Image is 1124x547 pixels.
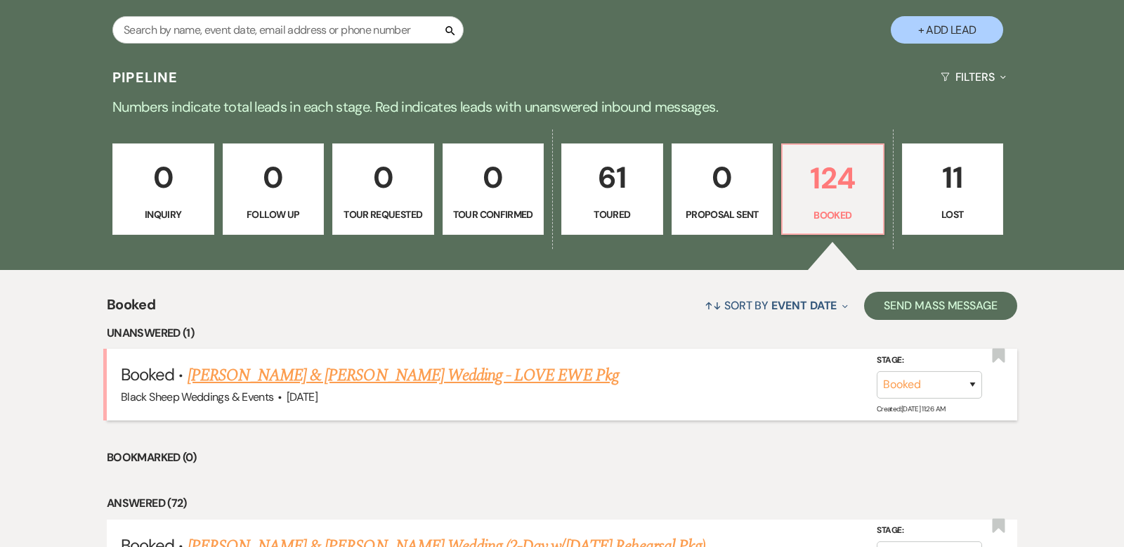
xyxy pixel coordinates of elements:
[112,143,214,235] a: 0Inquiry
[188,363,619,388] a: [PERSON_NAME] & [PERSON_NAME] Wedding - LOVE EWE Pkg
[122,207,205,222] p: Inquiry
[791,207,875,223] p: Booked
[911,207,995,222] p: Lost
[232,207,315,222] p: Follow Up
[287,390,318,404] span: [DATE]
[771,298,837,313] span: Event Date
[864,292,1017,320] button: Send Mass Message
[699,287,854,324] button: Sort By Event Date
[570,154,654,201] p: 61
[877,404,945,413] span: Created: [DATE] 11:26 AM
[107,449,1017,467] li: Bookmarked (0)
[452,207,535,222] p: Tour Confirmed
[705,298,721,313] span: ↑↓
[107,494,1017,513] li: Answered (72)
[107,324,1017,342] li: Unanswered (1)
[341,207,425,222] p: Tour Requested
[781,143,884,235] a: 124Booked
[561,143,663,235] a: 61Toured
[891,16,1003,44] button: + Add Lead
[452,154,535,201] p: 0
[107,294,155,324] span: Booked
[223,143,325,235] a: 0Follow Up
[56,96,1068,118] p: Numbers indicate total leads in each stage. Red indicates leads with unanswered inbound messages.
[681,207,764,222] p: Proposal Sent
[570,207,654,222] p: Toured
[672,143,773,235] a: 0Proposal Sent
[877,353,982,368] label: Stage:
[232,154,315,201] p: 0
[877,523,982,539] label: Stage:
[112,16,464,44] input: Search by name, event date, email address or phone number
[112,67,178,87] h3: Pipeline
[121,363,174,385] span: Booked
[681,154,764,201] p: 0
[121,390,273,404] span: Black Sheep Weddings & Events
[443,143,544,235] a: 0Tour Confirmed
[341,154,425,201] p: 0
[935,58,1012,96] button: Filters
[902,143,1004,235] a: 11Lost
[791,155,875,202] p: 124
[332,143,434,235] a: 0Tour Requested
[911,154,995,201] p: 11
[122,154,205,201] p: 0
